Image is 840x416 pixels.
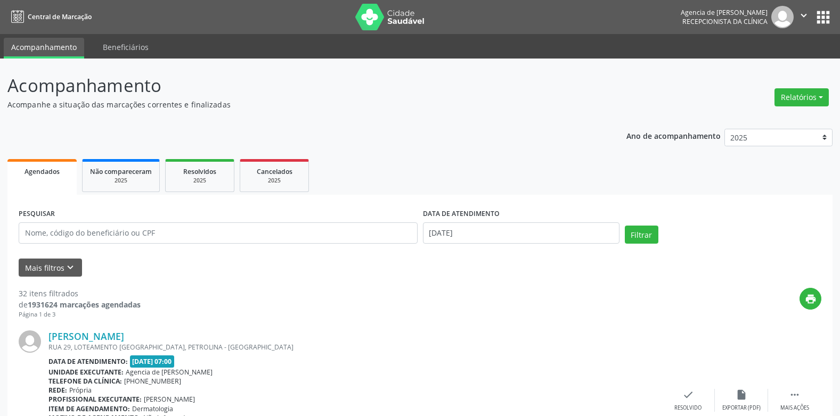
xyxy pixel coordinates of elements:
[90,167,152,176] span: Não compareceram
[19,259,82,277] button: Mais filtroskeyboard_arrow_down
[4,38,84,59] a: Acompanhamento
[144,395,195,404] span: [PERSON_NAME]
[736,389,747,401] i: insert_drive_file
[7,72,585,99] p: Acompanhamento
[800,288,821,310] button: print
[257,167,292,176] span: Cancelados
[95,38,156,56] a: Beneficiários
[248,177,301,185] div: 2025
[183,167,216,176] span: Resolvidos
[681,8,768,17] div: Agencia de [PERSON_NAME]
[789,389,801,401] i: 
[423,206,500,222] label: DATA DE ATENDIMENTO
[625,226,658,244] button: Filtrar
[48,357,128,366] b: Data de atendimento:
[722,404,761,412] div: Exportar (PDF)
[69,386,92,395] span: Própria
[48,377,122,386] b: Telefone da clínica:
[173,177,226,185] div: 2025
[771,6,794,28] img: img
[805,293,817,305] i: print
[682,389,694,401] i: check
[814,8,833,27] button: apps
[794,6,814,28] button: 
[48,343,662,352] div: RUA 29, LOTEAMENTO [GEOGRAPHIC_DATA], PETROLINA - [GEOGRAPHIC_DATA]
[132,404,173,413] span: Dermatologia
[19,310,141,319] div: Página 1 de 3
[126,368,213,377] span: Agencia de [PERSON_NAME]
[25,167,60,176] span: Agendados
[19,288,141,299] div: 32 itens filtrados
[19,299,141,310] div: de
[48,404,130,413] b: Item de agendamento:
[48,395,142,404] b: Profissional executante:
[28,299,141,310] strong: 1931624 marcações agendadas
[7,8,92,26] a: Central de Marcação
[64,262,76,273] i: keyboard_arrow_down
[774,88,829,106] button: Relatórios
[19,330,41,353] img: img
[130,355,175,368] span: [DATE] 07:00
[124,377,181,386] span: [PHONE_NUMBER]
[48,330,124,342] a: [PERSON_NAME]
[423,222,619,244] input: Selecione um intervalo
[19,222,418,244] input: Nome, código do beneficiário ou CPF
[28,12,92,21] span: Central de Marcação
[780,404,809,412] div: Mais ações
[90,177,152,185] div: 2025
[7,99,585,110] p: Acompanhe a situação das marcações correntes e finalizadas
[48,368,124,377] b: Unidade executante:
[798,10,810,21] i: 
[19,206,55,222] label: PESQUISAR
[682,17,768,26] span: Recepcionista da clínica
[48,386,67,395] b: Rede:
[626,129,721,142] p: Ano de acompanhamento
[674,404,702,412] div: Resolvido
